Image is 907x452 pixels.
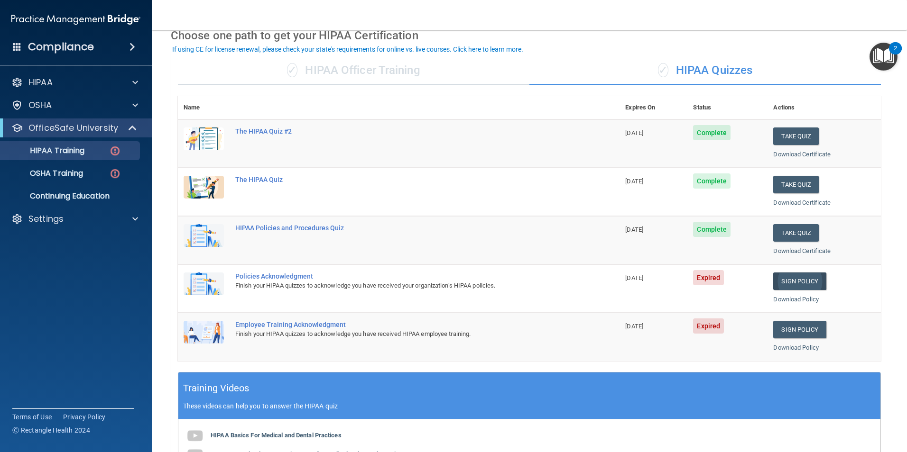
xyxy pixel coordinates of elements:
[211,432,342,439] b: HIPAA Basics For Medical and Dental Practices
[28,99,52,111] p: OSHA
[6,191,136,201] p: Continuing Education
[773,272,826,290] a: Sign Policy
[658,63,668,77] span: ✓
[768,96,881,119] th: Actions
[773,247,831,254] a: Download Certificate
[183,402,876,410] p: These videos can help you to answer the HIPAA quiz
[235,280,572,291] div: Finish your HIPAA quizzes to acknowledge you have received your organization’s HIPAA policies.
[109,168,121,180] img: danger-circle.6113f641.png
[11,77,138,88] a: HIPAA
[171,22,888,49] div: Choose one path to get your HIPAA Certification
[860,387,896,423] iframe: Drift Widget Chat Controller
[625,129,643,136] span: [DATE]
[625,226,643,233] span: [DATE]
[773,224,819,242] button: Take Quiz
[28,213,64,225] p: Settings
[28,40,94,54] h4: Compliance
[773,296,819,303] a: Download Policy
[172,46,523,53] div: If using CE for license renewal, please check your state's requirements for online vs. live cours...
[693,125,731,140] span: Complete
[693,318,724,334] span: Expired
[178,96,230,119] th: Name
[235,127,572,135] div: The HIPAA Quiz #2
[625,323,643,330] span: [DATE]
[894,48,897,61] div: 2
[625,274,643,281] span: [DATE]
[773,127,819,145] button: Take Quiz
[63,412,106,422] a: Privacy Policy
[693,270,724,285] span: Expired
[773,199,831,206] a: Download Certificate
[773,176,819,193] button: Take Quiz
[687,96,768,119] th: Status
[625,178,643,185] span: [DATE]
[773,321,826,338] a: Sign Policy
[870,43,898,71] button: Open Resource Center, 2 new notifications
[28,77,53,88] p: HIPAA
[11,213,138,225] a: Settings
[773,344,819,351] a: Download Policy
[6,146,84,155] p: HIPAA Training
[171,45,525,54] button: If using CE for license renewal, please check your state's requirements for online vs. live cours...
[693,222,731,237] span: Complete
[183,380,250,397] h5: Training Videos
[12,425,90,435] span: Ⓒ Rectangle Health 2024
[11,99,138,111] a: OSHA
[235,224,572,232] div: HIPAA Policies and Procedures Quiz
[6,169,83,178] p: OSHA Training
[178,56,529,85] div: HIPAA Officer Training
[28,122,118,134] p: OfficeSafe University
[11,122,138,134] a: OfficeSafe University
[235,272,572,280] div: Policies Acknowledgment
[11,10,140,29] img: PMB logo
[620,96,687,119] th: Expires On
[12,412,52,422] a: Terms of Use
[109,145,121,157] img: danger-circle.6113f641.png
[773,151,831,158] a: Download Certificate
[235,176,572,183] div: The HIPAA Quiz
[287,63,297,77] span: ✓
[529,56,881,85] div: HIPAA Quizzes
[235,328,572,340] div: Finish your HIPAA quizzes to acknowledge you have received HIPAA employee training.
[235,321,572,328] div: Employee Training Acknowledgment
[693,173,731,189] span: Complete
[185,426,204,445] img: gray_youtube_icon.38fcd6cc.png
